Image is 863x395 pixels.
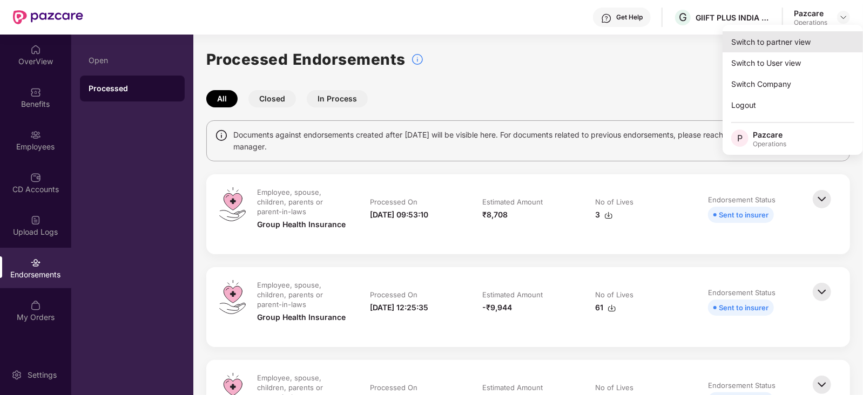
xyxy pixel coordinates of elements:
[30,130,41,140] img: svg+xml;base64,PHN2ZyBpZD0iRW1wbG95ZWVzIiB4bWxucz0iaHR0cDovL3d3dy53My5vcmcvMjAwMC9zdmciIHdpZHRoPS...
[30,215,41,226] img: svg+xml;base64,PHN2ZyBpZD0iVXBsb2FkX0xvZ3MiIGRhdGEtbmFtZT0iVXBsb2FkIExvZ3MiIHhtbG5zPSJodHRwOi8vd3...
[708,195,776,205] div: Endorsement Status
[483,383,543,392] div: Estimated Amount
[257,311,346,323] div: Group Health Insurance
[411,53,424,66] img: svg+xml;base64,PHN2ZyBpZD0iSW5mb18tXzMyeDMyIiBkYXRhLW5hbWU9IkluZm8gLSAzMngzMiIgeG1sbnM9Imh0dHA6Ly...
[723,52,863,73] div: Switch to User view
[696,12,771,23] div: GIIFT PLUS INDIA PRIVATE LIMITED
[248,90,296,107] button: Closed
[370,302,428,314] div: [DATE] 12:25:35
[219,280,246,314] img: svg+xml;base64,PHN2ZyB4bWxucz0iaHR0cDovL3d3dy53My5vcmcvMjAwMC9zdmciIHdpZHRoPSI0OS4zMiIgaGVpZ2h0PS...
[708,288,776,297] div: Endorsement Status
[595,302,616,314] div: 61
[206,90,238,107] button: All
[483,209,508,221] div: ₹8,708
[370,290,417,299] div: Processed On
[608,304,616,312] img: svg+xml;base64,PHN2ZyBpZD0iRG93bmxvYWQtMzJ4MzIiIHhtbG5zPSJodHRwOi8vd3d3LnczLm9yZy8yMDAwL3N2ZyIgd2...
[679,11,687,24] span: G
[257,219,346,230] div: Group Health Insurance
[257,280,346,309] div: Employee, spouse, children, parents or parent-in-laws
[89,83,176,94] div: Processed
[89,56,176,65] div: Open
[11,370,22,380] img: svg+xml;base64,PHN2ZyBpZD0iU2V0dGluZy0yMHgyMCIgeG1sbnM9Imh0dHA6Ly93d3cudzMub3JnLzIwMDAvc3ZnIiB3aW...
[604,211,613,220] img: svg+xml;base64,PHN2ZyBpZD0iRG93bmxvYWQtMzJ4MzIiIHhtbG5zPSJodHRwOi8vd3d3LnczLm9yZy8yMDAwL3N2ZyIgd2...
[233,129,841,153] span: Documents against endorsements created after [DATE] will be visible here. For documents related t...
[723,31,863,52] div: Switch to partner view
[483,290,543,299] div: Estimated Amount
[370,197,417,207] div: Processed On
[483,197,543,207] div: Estimated Amount
[30,172,41,183] img: svg+xml;base64,PHN2ZyBpZD0iQ0RfQWNjb3VudHMiIGRhdGEtbmFtZT0iQ0QgQWNjb3VudHMiIHhtbG5zPSJodHRwOi8vd3...
[595,197,633,207] div: No of Lives
[483,302,513,314] div: -₹9,944
[719,209,768,221] div: Sent to insurer
[839,13,848,22] img: svg+xml;base64,PHN2ZyBpZD0iRHJvcGRvd24tMzJ4MzIiIHhtbG5zPSJodHRwOi8vd3d3LnczLm9yZy8yMDAwL3N2ZyIgd2...
[601,13,612,24] img: svg+xml;base64,PHN2ZyBpZD0iSGVscC0zMngzMiIgeG1sbnM9Imh0dHA6Ly93d3cudzMub3JnLzIwMDAvc3ZnIiB3aWR0aD...
[595,290,633,299] div: No of Lives
[219,187,246,221] img: svg+xml;base64,PHN2ZyB4bWxucz0iaHR0cDovL3d3dy53My5vcmcvMjAwMC9zdmciIHdpZHRoPSI0OS4zMiIgaGVpZ2h0PS...
[810,280,834,304] img: svg+xml;base64,PHN2ZyBpZD0iQmFjay0zMngzMiIgeG1sbnM9Imh0dHA6Ly93d3cudzMub3JnLzIwMDAvc3ZnIiB3aWR0aD...
[708,380,776,390] div: Endorsement Status
[215,129,228,142] img: svg+xml;base64,PHN2ZyBpZD0iSW5mbyIgeG1sbnM9Imh0dHA6Ly93d3cudzMub3JnLzIwMDAvc3ZnIiB3aWR0aD0iMTQiIG...
[810,187,834,211] img: svg+xml;base64,PHN2ZyBpZD0iQmFjay0zMngzMiIgeG1sbnM9Imh0dHA6Ly93d3cudzMub3JnLzIwMDAvc3ZnIiB3aWR0aD...
[723,73,863,94] div: Switch Company
[370,383,417,392] div: Processed On
[30,87,41,98] img: svg+xml;base64,PHN2ZyBpZD0iQmVuZWZpdHMiIHhtbG5zPSJodHRwOi8vd3d3LnczLm9yZy8yMDAwL3N2ZyIgd2lkdGg9Ij...
[206,47,406,71] h1: Processed Endorsements
[13,10,83,24] img: New Pazcare Logo
[737,132,743,145] span: P
[753,140,786,148] div: Operations
[719,302,768,314] div: Sent to insurer
[595,383,633,392] div: No of Lives
[616,13,643,22] div: Get Help
[30,257,41,268] img: svg+xml;base64,PHN2ZyBpZD0iRW5kb3JzZW1lbnRzIiB4bWxucz0iaHR0cDovL3d3dy53My5vcmcvMjAwMC9zdmciIHdpZH...
[723,94,863,115] div: Logout
[257,187,346,216] div: Employee, spouse, children, parents or parent-in-laws
[30,300,41,311] img: svg+xml;base64,PHN2ZyBpZD0iTXlfT3JkZXJzIiBkYXRhLW5hbWU9Ik15IE9yZGVycyIgeG1sbnM9Imh0dHA6Ly93d3cudz...
[794,8,827,18] div: Pazcare
[794,18,827,27] div: Operations
[24,370,60,380] div: Settings
[370,209,428,221] div: [DATE] 09:53:10
[30,44,41,55] img: svg+xml;base64,PHN2ZyBpZD0iSG9tZSIgeG1sbnM9Imh0dHA6Ly93d3cudzMub3JnLzIwMDAvc3ZnIiB3aWR0aD0iMjAiIG...
[307,90,368,107] button: In Process
[753,130,786,140] div: Pazcare
[595,209,613,221] div: 3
